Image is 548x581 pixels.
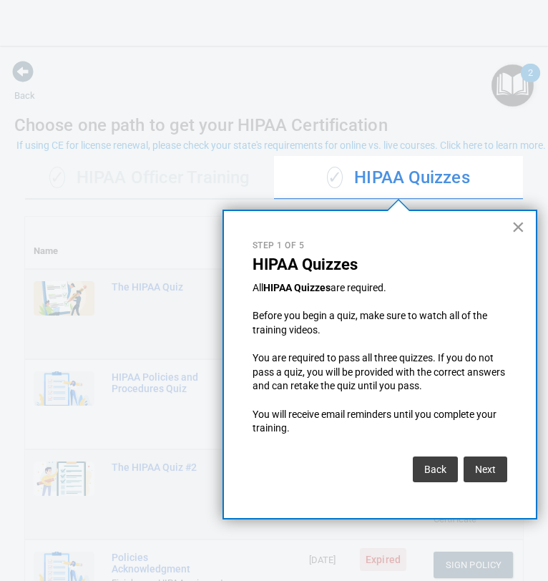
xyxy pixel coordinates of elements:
[331,282,386,293] span: are required.
[253,351,507,394] p: You are required to pass all three quizzes. If you do not pass a quiz, you will be provided with ...
[464,456,507,482] button: Next
[263,282,331,293] strong: HIPAA Quizzes
[253,255,507,274] p: HIPAA Quizzes
[512,215,525,238] button: Close
[253,240,507,252] p: Step 1 of 5
[253,282,263,293] span: All
[274,157,523,200] div: HIPAA Quizzes
[253,309,507,337] p: Before you begin a quiz, make sure to watch all of the training videos.
[253,408,507,436] p: You will receive email reminders until you complete your training.
[413,456,458,482] button: Back
[327,167,343,188] span: ✓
